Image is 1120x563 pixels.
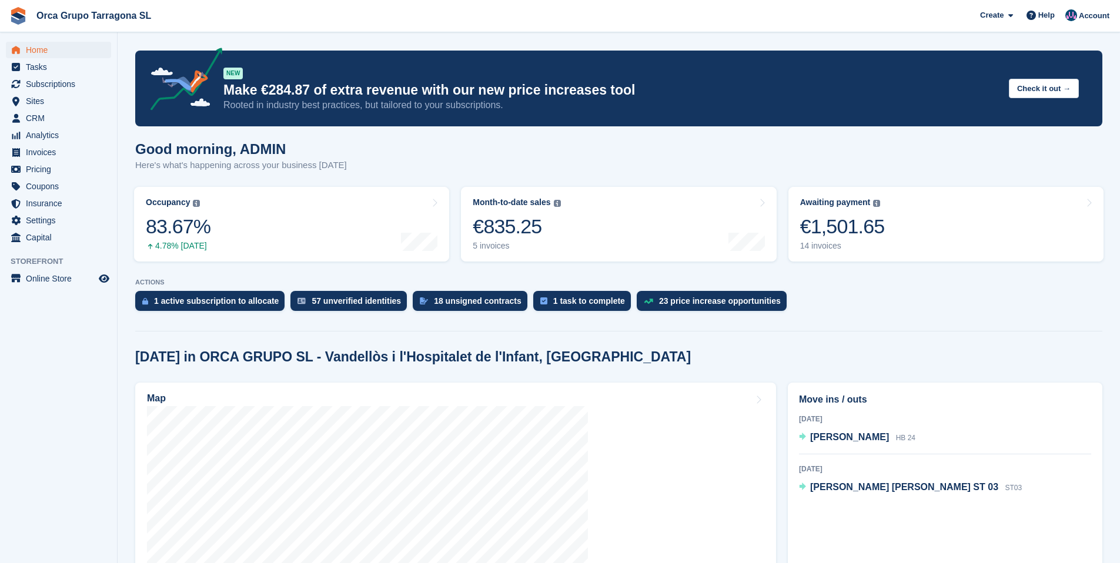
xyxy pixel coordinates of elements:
a: menu [6,42,111,58]
a: [PERSON_NAME] HB 24 [799,430,915,445]
span: Settings [26,212,96,229]
h2: Map [147,393,166,404]
a: menu [6,229,111,246]
a: menu [6,93,111,109]
div: NEW [223,68,243,79]
div: Month-to-date sales [473,197,550,207]
img: task-75834270c22a3079a89374b754ae025e5fb1db73e45f91037f5363f120a921f8.svg [540,297,547,304]
a: menu [6,270,111,287]
p: Make €284.87 of extra revenue with our new price increases tool [223,82,999,99]
a: Awaiting payment €1,501.65 14 invoices [788,187,1104,262]
h1: Good morning, ADMIN [135,141,347,157]
img: price-adjustments-announcement-icon-8257ccfd72463d97f412b2fc003d46551f7dbcb40ab6d574587a9cd5c0d94... [141,48,223,115]
img: icon-info-grey-7440780725fd019a000dd9b08b2336e03edf1995a4989e88bcd33f0948082b44.svg [554,200,561,207]
a: [PERSON_NAME] [PERSON_NAME] ST 03 ST03 [799,480,1022,495]
a: 1 task to complete [533,291,637,317]
a: menu [6,76,111,92]
img: contract_signature_icon-13c848040528278c33f63329250d36e43548de30e8caae1d1a13099fd9432cc5.svg [420,297,428,304]
span: Capital [26,229,96,246]
a: menu [6,144,111,160]
img: active_subscription_to_allocate_icon-d502201f5373d7db506a760aba3b589e785aa758c864c3986d89f69b8ff3... [142,297,148,305]
img: verify_identity-adf6edd0f0f0b5bbfe63781bf79b02c33cf7c696d77639b501bdc392416b5a36.svg [297,297,306,304]
div: 4.78% [DATE] [146,241,210,251]
span: Pricing [26,161,96,177]
div: 57 unverified identities [312,296,401,306]
a: menu [6,195,111,212]
span: Sites [26,93,96,109]
p: Here's what's happening across your business [DATE] [135,159,347,172]
a: menu [6,161,111,177]
button: Check it out → [1009,79,1079,98]
div: 18 unsigned contracts [434,296,521,306]
a: menu [6,59,111,75]
span: CRM [26,110,96,126]
span: Subscriptions [26,76,96,92]
span: ST03 [1005,484,1022,492]
div: Occupancy [146,197,190,207]
span: Account [1079,10,1109,22]
span: Analytics [26,127,96,143]
a: Preview store [97,272,111,286]
img: ADMIN MANAGMENT [1065,9,1077,21]
div: [DATE] [799,414,1091,424]
span: [PERSON_NAME] [810,432,889,442]
span: Online Store [26,270,96,287]
span: Help [1038,9,1055,21]
a: 57 unverified identities [290,291,413,317]
div: [DATE] [799,464,1091,474]
div: 23 price increase opportunities [659,296,781,306]
div: 5 invoices [473,241,560,251]
span: Tasks [26,59,96,75]
div: €835.25 [473,215,560,239]
div: 14 invoices [800,241,885,251]
p: ACTIONS [135,279,1102,286]
h2: [DATE] in ORCA GRUPO SL - Vandellòs i l'Hospitalet de l'Infant, [GEOGRAPHIC_DATA] [135,349,691,365]
span: Create [980,9,1004,21]
div: €1,501.65 [800,215,885,239]
div: 1 active subscription to allocate [154,296,279,306]
a: 1 active subscription to allocate [135,291,290,317]
a: menu [6,178,111,195]
a: menu [6,110,111,126]
div: Awaiting payment [800,197,871,207]
img: icon-info-grey-7440780725fd019a000dd9b08b2336e03edf1995a4989e88bcd33f0948082b44.svg [873,200,880,207]
span: Coupons [26,178,96,195]
h2: Move ins / outs [799,393,1091,407]
p: Rooted in industry best practices, but tailored to your subscriptions. [223,99,999,112]
span: HB 24 [896,434,915,442]
a: 23 price increase opportunities [637,291,793,317]
div: 83.67% [146,215,210,239]
span: Home [26,42,96,58]
span: Insurance [26,195,96,212]
a: Orca Grupo Tarragona SL [32,6,156,25]
span: [PERSON_NAME] [PERSON_NAME] ST 03 [810,482,998,492]
img: price_increase_opportunities-93ffe204e8149a01c8c9dc8f82e8f89637d9d84a8eef4429ea346261dce0b2c0.svg [644,299,653,304]
a: Month-to-date sales €835.25 5 invoices [461,187,776,262]
img: stora-icon-8386f47178a22dfd0bd8f6a31ec36ba5ce8667c1dd55bd0f319d3a0aa187defe.svg [9,7,27,25]
span: Storefront [11,256,117,267]
a: Occupancy 83.67% 4.78% [DATE] [134,187,449,262]
a: 18 unsigned contracts [413,291,533,317]
a: menu [6,127,111,143]
span: Invoices [26,144,96,160]
img: icon-info-grey-7440780725fd019a000dd9b08b2336e03edf1995a4989e88bcd33f0948082b44.svg [193,200,200,207]
div: 1 task to complete [553,296,625,306]
a: menu [6,212,111,229]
